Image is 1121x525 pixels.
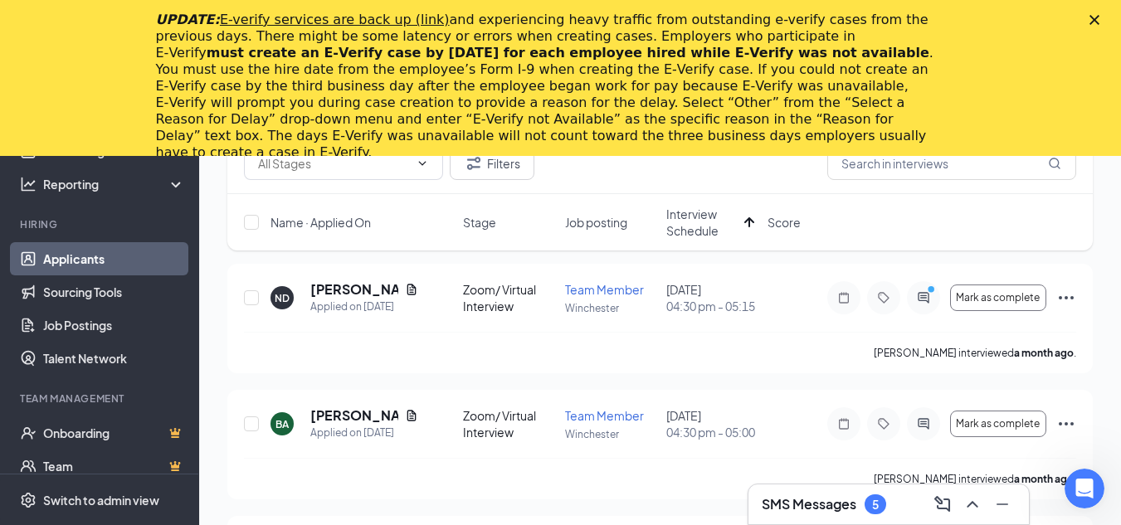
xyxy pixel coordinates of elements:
[1056,414,1076,434] svg: Ellipses
[992,494,1012,514] svg: Minimize
[20,391,182,406] div: Team Management
[989,491,1016,518] button: Minimize
[872,498,879,512] div: 5
[43,275,185,309] a: Sourcing Tools
[1056,288,1076,308] svg: Ellipses
[207,45,929,61] b: must create an E‑Verify case by [DATE] for each employee hired while E‑Verify was not available
[834,291,854,304] svg: Note
[310,425,418,441] div: Applied on [DATE]
[463,407,554,440] div: Zoom/ Virtual Interview
[914,291,933,304] svg: ActiveChat
[956,292,1040,304] span: Mark as complete
[43,492,159,508] div: Switch to admin view
[275,291,290,305] div: ND
[959,491,986,518] button: ChevronUp
[310,280,398,299] h5: [PERSON_NAME]
[762,495,856,513] h3: SMS Messages
[220,12,450,27] a: E-verify services are back up (link)
[834,417,854,430] svg: Note
[924,284,943,298] svg: PrimaryDot
[463,281,554,314] div: Zoom/ Virtual Interview
[20,492,37,508] svg: Settings
[43,416,185,450] a: OnboardingCrown
[1089,15,1106,25] div: Close
[950,284,1046,311] button: Mark as complete
[20,176,37,192] svg: Analysis
[1014,473,1074,485] b: a month ago
[463,214,496,231] span: Stage
[666,206,738,239] span: Interview Schedule
[43,242,185,275] a: Applicants
[20,217,182,231] div: Hiring
[874,472,1076,486] p: [PERSON_NAME] interviewed .
[1048,157,1061,170] svg: MagnifyingGlass
[874,291,894,304] svg: Tag
[963,494,982,514] svg: ChevronUp
[950,411,1046,437] button: Mark as complete
[929,491,956,518] button: ComposeMessage
[914,417,933,430] svg: ActiveChat
[43,309,185,342] a: Job Postings
[271,214,371,231] span: Name · Applied On
[565,301,656,315] p: Winchester
[565,408,644,423] span: Team Member
[405,409,418,422] svg: Document
[666,298,758,314] span: 04:30 pm - 05:15 pm
[956,418,1040,430] span: Mark as complete
[275,417,289,431] div: BA
[1065,469,1104,508] iframe: Intercom live chat
[565,214,627,231] span: Job posting
[416,157,429,170] svg: ChevronDown
[565,282,644,297] span: Team Member
[739,212,759,232] svg: ArrowUp
[310,406,398,425] h5: [PERSON_NAME]
[450,147,534,180] button: Filter Filters
[874,417,894,430] svg: Tag
[464,153,484,173] svg: Filter
[666,281,758,314] div: [DATE]
[666,424,758,440] span: 04:30 pm - 05:00 pm
[933,494,953,514] svg: ComposeMessage
[827,147,1076,180] input: Search in interviews
[310,299,418,315] div: Applied on [DATE]
[258,154,409,173] input: All Stages
[565,427,656,441] p: Winchester
[768,214,801,231] span: Score
[156,12,939,161] div: and experiencing heavy traffic from outstanding e-verify cases from the previous days. There migh...
[43,176,186,192] div: Reporting
[43,450,185,483] a: TeamCrown
[666,407,758,440] div: [DATE]
[874,346,1076,360] p: [PERSON_NAME] interviewed .
[1014,347,1074,359] b: a month ago
[156,12,450,27] i: UPDATE:
[405,283,418,296] svg: Document
[43,342,185,375] a: Talent Network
